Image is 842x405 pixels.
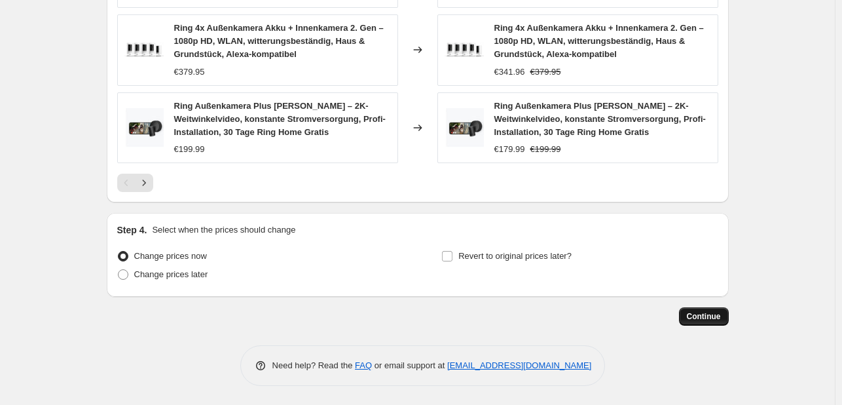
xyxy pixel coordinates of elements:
div: €341.96 [494,66,525,79]
span: Continue [687,311,721,322]
span: or email support at [372,360,447,370]
span: Ring Außenkamera Plus [PERSON_NAME] – 2K-Weitwinkelvideo, konstante Stromversorgung, Profi-Instal... [494,101,706,137]
button: Next [135,174,153,192]
strike: €199.99 [530,143,561,156]
div: €379.95 [174,66,205,79]
span: Need help? Read the [272,360,356,370]
p: Select when the prices should change [152,223,295,237]
span: Change prices later [134,269,208,279]
button: Continue [679,307,729,326]
div: €179.99 [494,143,525,156]
a: FAQ [355,360,372,370]
span: Change prices now [134,251,207,261]
strike: €379.95 [530,66,561,79]
nav: Pagination [117,174,153,192]
span: Revert to original prices later? [458,251,572,261]
img: 51XN12cfGjL_80x.jpg [445,108,484,147]
span: Ring 4x Außenkamera Akku + Innenkamera 2. Gen – 1080p HD, WLAN, witterungsbeständig, Haus & Grund... [494,23,704,59]
img: 51pQH1opA4L_80x.jpg [124,30,164,69]
img: 51pQH1opA4L_80x.jpg [445,30,484,69]
h2: Step 4. [117,223,147,237]
a: [EMAIL_ADDRESS][DOMAIN_NAME] [447,360,591,370]
div: €199.99 [174,143,205,156]
img: 51XN12cfGjL_80x.jpg [124,108,164,147]
span: Ring Außenkamera Plus [PERSON_NAME] – 2K-Weitwinkelvideo, konstante Stromversorgung, Profi-Instal... [174,101,386,137]
span: Ring 4x Außenkamera Akku + Innenkamera 2. Gen – 1080p HD, WLAN, witterungsbeständig, Haus & Grund... [174,23,384,59]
